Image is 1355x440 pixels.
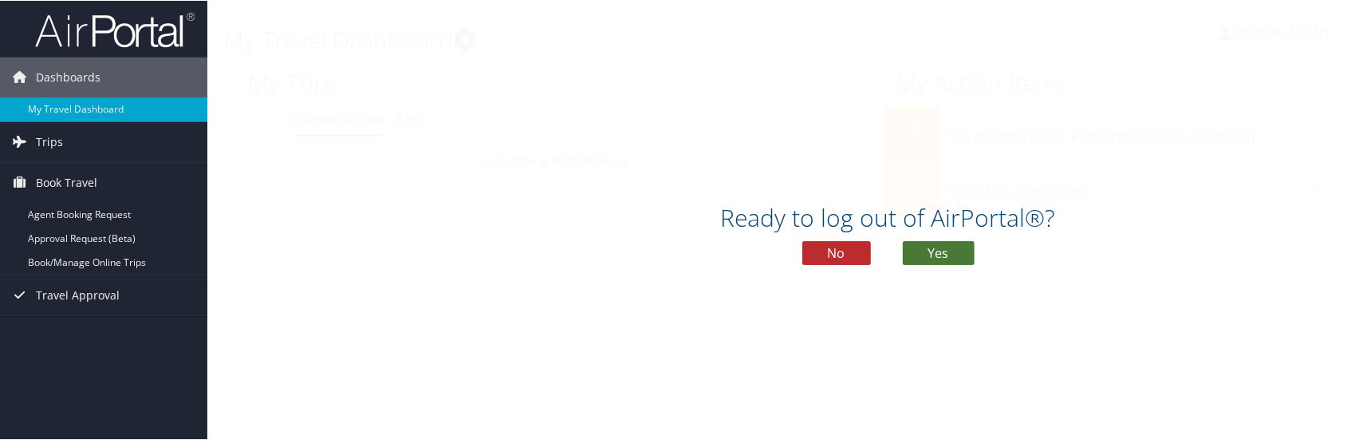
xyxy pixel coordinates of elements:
[36,121,63,161] span: Trips
[36,275,120,315] span: Travel Approval
[903,240,975,264] button: Yes
[36,57,100,97] span: Dashboards
[35,10,195,48] img: airportal-logo.png
[802,240,871,264] button: No
[36,162,97,202] span: Book Travel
